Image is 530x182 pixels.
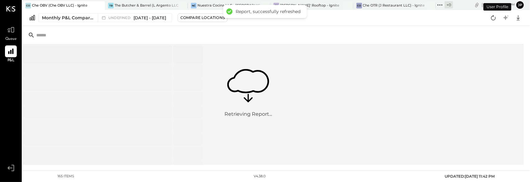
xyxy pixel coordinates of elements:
[236,9,301,14] div: Report, successfully refreshed
[496,2,509,8] span: 11 : 42
[482,2,515,8] div: [DATE]
[42,15,94,21] div: Monthly P&L Comparison
[0,45,21,63] a: P&L
[254,174,265,179] div: v 4.38.0
[445,174,495,179] span: UPDATED: [DATE] 11:42 PM
[134,15,166,21] span: [DATE] - [DATE]
[191,3,197,8] div: NC
[445,1,453,8] div: + 0
[58,174,75,179] div: 165 items
[7,58,15,63] span: P&L
[274,3,279,8] div: SR
[0,24,21,42] a: Queue
[108,3,114,8] div: TB
[178,13,228,22] button: Compare Locations
[39,13,172,22] button: Monthly P&L Comparison undefined[DATE] - [DATE]
[280,3,339,8] div: [PERSON_NAME]' Rooftop - Ignite
[25,3,31,8] div: CO
[5,36,17,42] span: Queue
[483,3,511,11] div: User Profile
[180,15,225,20] div: Compare Locations
[363,3,425,8] div: Che OTR (J Restaurant LLC) - Ignite
[516,1,524,9] button: jp
[474,2,480,8] div: copy link
[356,3,362,8] div: CO
[197,3,261,8] div: Nuestra Cocina LLC - [GEOGRAPHIC_DATA]
[32,3,88,8] div: Che OBV (Che OBV LLC) - Ignite
[510,2,515,7] span: pm
[108,16,132,20] span: undefined
[115,3,178,8] div: The Butcher & Barrel (L Argento LLC) - [GEOGRAPHIC_DATA]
